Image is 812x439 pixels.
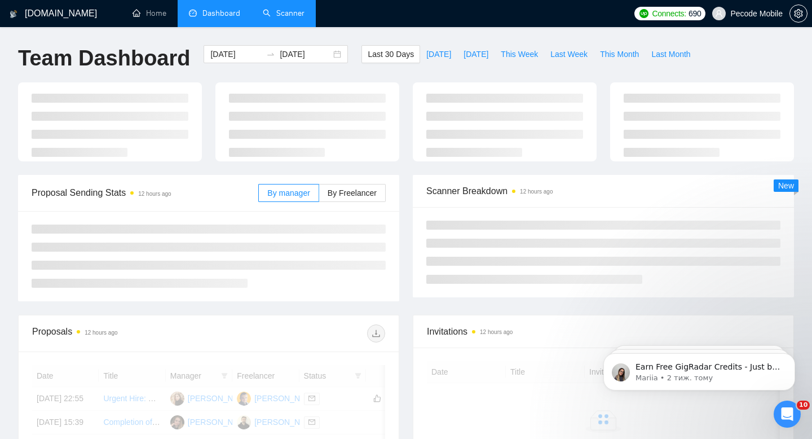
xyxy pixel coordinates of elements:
span: Last Month [651,48,690,60]
time: 12 hours ago [138,191,171,197]
span: [DATE] [464,48,488,60]
iframe: Intercom live chat [774,401,801,428]
span: swap-right [266,50,275,59]
span: Last Week [550,48,588,60]
button: Last Month [645,45,696,63]
img: logo [10,5,17,23]
input: End date [280,48,331,60]
time: 12 hours ago [85,330,117,336]
button: setting [789,5,807,23]
span: [DATE] [426,48,451,60]
h1: Team Dashboard [18,45,190,72]
span: Invitations [427,324,780,339]
a: setting [789,9,807,18]
button: Last 30 Days [361,45,420,63]
span: Connects: [652,7,686,20]
time: 12 hours ago [520,188,553,195]
button: [DATE] [457,45,495,63]
button: Last Week [544,45,594,63]
span: Proposal Sending Stats [32,186,258,200]
a: homeHome [133,8,166,18]
span: New [778,181,794,190]
span: Last 30 Days [368,48,414,60]
button: This Week [495,45,544,63]
iframe: Intercom notifications повідомлення [586,330,812,409]
span: 690 [689,7,701,20]
time: 12 hours ago [480,329,513,335]
span: This Month [600,48,639,60]
img: upwork-logo.png [639,9,648,18]
span: to [266,50,275,59]
div: Proposals [32,324,209,343]
span: This Week [501,48,538,60]
span: setting [790,9,807,18]
span: user [715,10,723,17]
span: By manager [267,188,310,197]
a: searchScanner [263,8,304,18]
input: Start date [210,48,262,60]
span: 10 [797,401,810,410]
button: This Month [594,45,645,63]
span: Dashboard [202,8,240,18]
span: By Freelancer [328,188,377,197]
button: [DATE] [420,45,457,63]
span: Scanner Breakdown [426,184,780,198]
span: dashboard [189,9,197,17]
